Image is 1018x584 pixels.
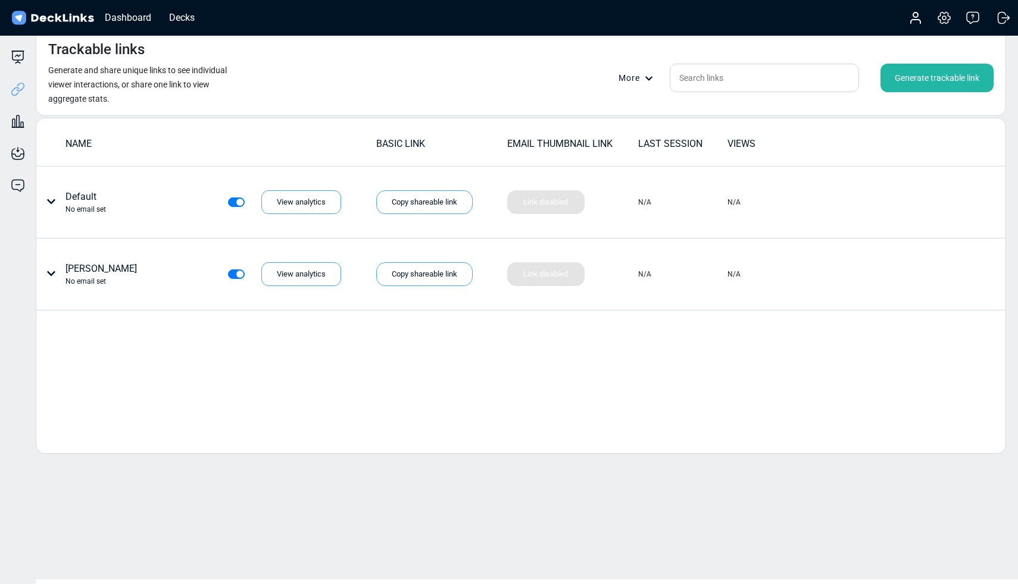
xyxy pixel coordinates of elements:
div: NAME [65,137,375,151]
input: Search links [670,64,859,92]
div: N/A [727,197,741,208]
div: More [619,72,660,84]
td: EMAIL THUMBNAIL LINK [507,136,638,157]
div: VIEWS [727,137,816,151]
div: No email set [65,204,106,215]
div: N/A [638,269,651,280]
small: Generate and share unique links to see individual viewer interactions, or share one link to view ... [48,65,227,103]
div: Copy shareable link [376,262,473,286]
div: N/A [638,197,651,208]
h4: Trackable links [48,41,145,58]
div: Default [65,190,106,215]
div: Decks [163,10,201,25]
div: LAST SESSION [638,137,726,151]
div: Generate trackable link [880,64,994,92]
div: [PERSON_NAME] [65,262,137,287]
div: Dashboard [99,10,157,25]
div: N/A [727,269,741,280]
td: BASIC LINK [376,136,507,157]
div: Copy shareable link [376,190,473,214]
div: View analytics [261,262,341,286]
div: View analytics [261,190,341,214]
img: DeckLinks [10,10,96,27]
div: No email set [65,276,137,287]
